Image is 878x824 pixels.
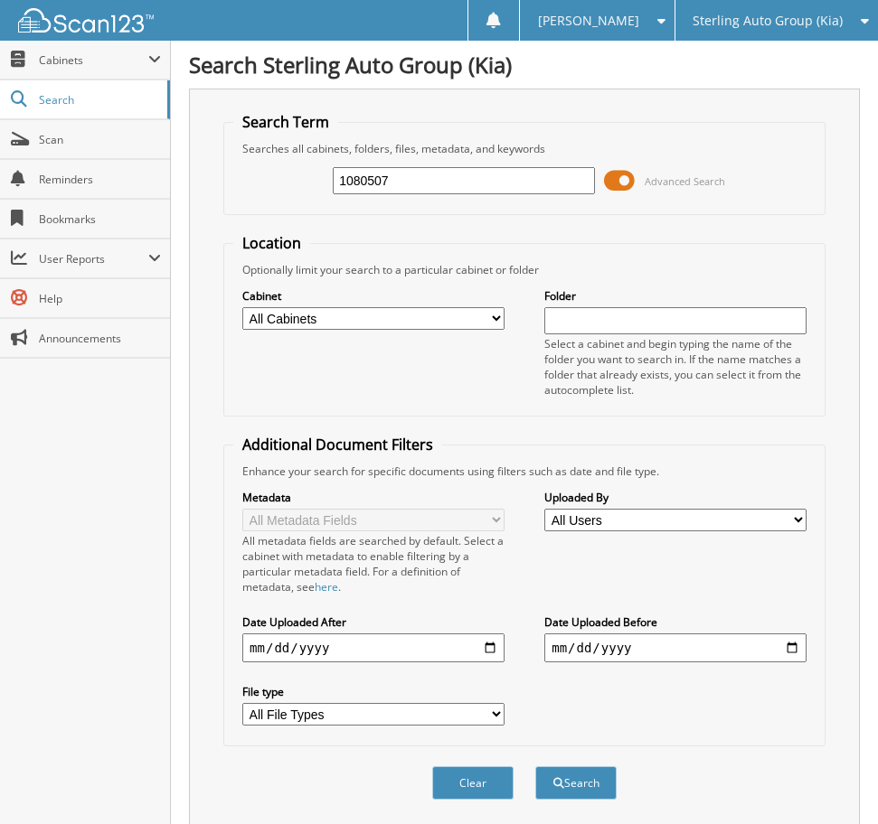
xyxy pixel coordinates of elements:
[189,50,860,80] h1: Search Sterling Auto Group (Kia)
[39,172,161,187] span: Reminders
[693,15,843,26] span: Sterling Auto Group (Kia)
[544,490,807,505] label: Uploaded By
[242,614,505,630] label: Date Uploaded After
[242,288,505,304] label: Cabinet
[544,633,807,662] input: end
[538,15,639,26] span: [PERSON_NAME]
[39,291,161,306] span: Help
[39,211,161,227] span: Bookmarks
[233,112,338,132] legend: Search Term
[315,579,338,595] a: here
[432,766,514,800] button: Clear
[233,463,816,479] div: Enhance your search for specific documents using filters such as date and file type.
[233,435,442,454] legend: Additional Document Filters
[544,288,807,304] label: Folder
[544,614,807,630] label: Date Uploaded Before
[39,132,161,147] span: Scan
[233,141,816,156] div: Searches all cabinets, folders, files, metadata, and keywords
[39,251,148,267] span: User Reports
[788,737,878,824] iframe: Chat Widget
[233,233,310,253] legend: Location
[645,174,725,188] span: Advanced Search
[535,766,617,800] button: Search
[544,336,807,398] div: Select a cabinet and begin typing the name of the folder you want to search in. If the name match...
[242,533,505,595] div: All metadata fields are searched by default. Select a cabinet with metadata to enable filtering b...
[18,8,154,33] img: scan123-logo-white.svg
[233,262,816,277] div: Optionally limit your search to a particular cabinet or folder
[242,633,505,662] input: start
[242,490,505,505] label: Metadata
[39,331,161,346] span: Announcements
[39,92,158,108] span: Search
[242,684,505,699] label: File type
[39,52,148,68] span: Cabinets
